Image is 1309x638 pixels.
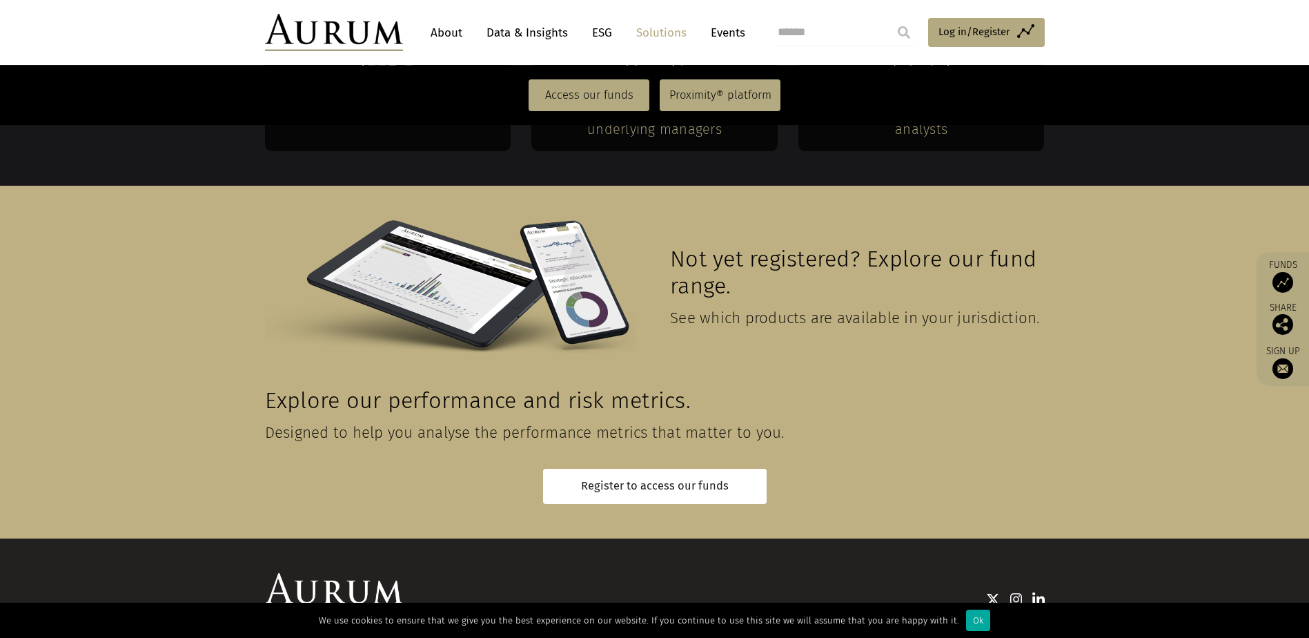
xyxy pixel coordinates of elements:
[1263,259,1302,293] a: Funds
[265,573,403,610] img: Aurum Logo
[1032,592,1045,606] img: Linkedin icon
[986,592,1000,606] img: Twitter icon
[928,18,1045,47] a: Log in/Register
[966,610,990,631] div: Ok
[480,20,575,46] a: Data & Insights
[529,79,649,111] a: Access our funds
[1272,358,1293,379] img: Sign up to our newsletter
[660,79,780,111] a: Proximity® platform
[1263,303,1302,335] div: Share
[265,387,691,414] span: Explore our performance and risk metrics.
[890,19,918,46] input: Submit
[629,20,693,46] a: Solutions
[1272,272,1293,293] img: Access Funds
[670,309,1040,327] span: See which products are available in your jurisdiction.
[265,14,403,51] img: Aurum
[704,20,745,46] a: Events
[543,469,767,504] a: Register to access our funds
[938,23,1010,40] span: Log in/Register
[424,20,469,46] a: About
[670,246,1036,300] span: Not yet registered? Explore our fund range.
[1263,345,1302,379] a: Sign up
[585,20,619,46] a: ESG
[1272,314,1293,335] img: Share this post
[265,423,785,442] span: Designed to help you analyse the performance metrics that matter to you.
[1010,592,1023,606] img: Instagram icon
